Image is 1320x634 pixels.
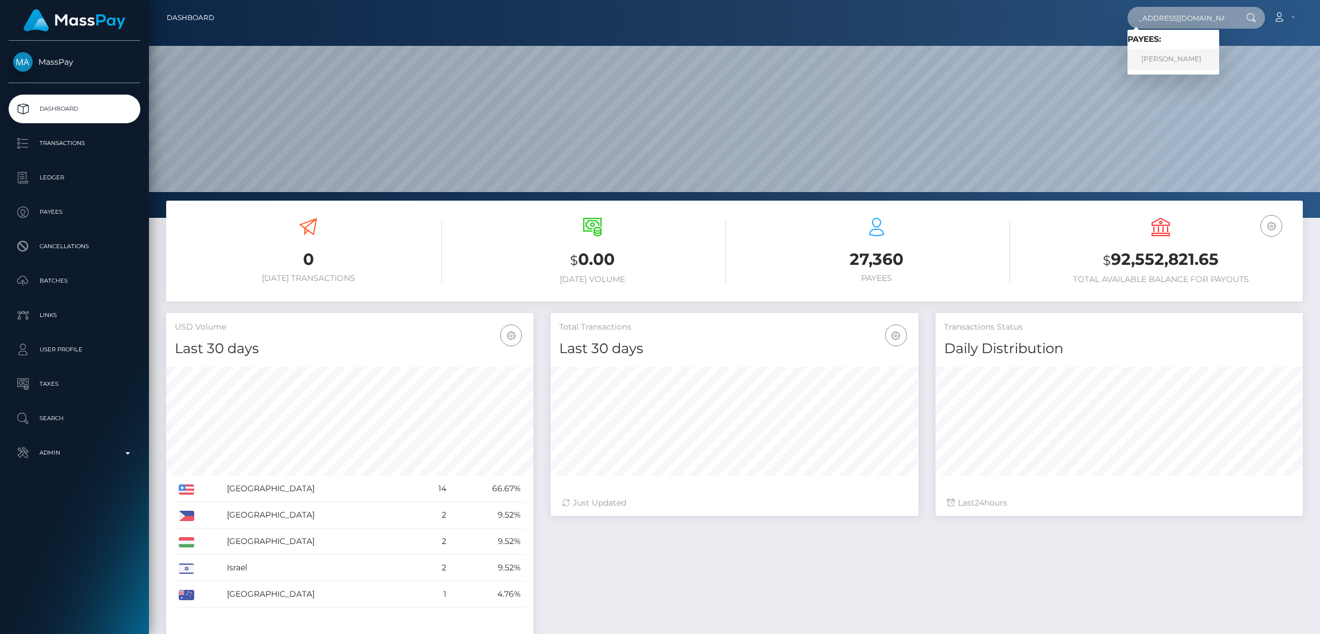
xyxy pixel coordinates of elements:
h6: Payees: [1127,34,1219,44]
td: 9.52% [450,555,525,581]
small: $ [1103,252,1111,268]
h3: 92,552,821.65 [1027,248,1294,272]
img: US.png [179,484,194,495]
a: Admin [9,439,140,467]
td: 14 [418,476,450,502]
td: [GEOGRAPHIC_DATA] [223,581,418,608]
p: Taxes [13,375,136,393]
div: Just Updated [562,497,906,509]
a: Batches [9,267,140,295]
h5: USD Volume [175,322,525,333]
td: [GEOGRAPHIC_DATA] [223,476,418,502]
h3: 27,360 [743,248,1010,271]
td: 9.52% [450,502,525,529]
a: Search [9,404,140,433]
h6: Total Available Balance for Payouts [1027,275,1294,284]
h6: Payees [743,273,1010,283]
td: 1 [418,581,450,608]
a: [PERSON_NAME] [1127,49,1219,70]
p: Admin [13,444,136,461]
img: PH.png [179,511,194,521]
td: 66.67% [450,476,525,502]
p: Ledger [13,169,136,186]
td: Israel [223,555,418,581]
td: 2 [418,529,450,555]
a: Links [9,301,140,330]
td: 2 [418,555,450,581]
h4: Last 30 days [559,339,909,359]
a: Ledger [9,163,140,192]
h6: [DATE] Transactions [175,273,442,283]
a: User Profile [9,335,140,364]
a: Taxes [9,370,140,398]
p: Batches [13,272,136,289]
h5: Total Transactions [559,322,909,333]
td: [GEOGRAPHIC_DATA] [223,502,418,529]
p: User Profile [13,341,136,358]
img: HU.png [179,537,194,547]
img: MassPay [13,52,33,72]
small: $ [570,252,578,268]
td: 2 [418,502,450,529]
a: Dashboard [167,6,214,30]
h6: [DATE] Volume [459,275,726,284]
p: Transactions [13,135,136,152]
img: AU.png [179,590,194,600]
a: Transactions [9,129,140,158]
p: Cancellations [13,238,136,255]
p: Search [13,410,136,427]
h4: Daily Distribution [944,339,1294,359]
input: Search... [1127,7,1235,29]
p: Dashboard [13,100,136,118]
h3: 0 [175,248,442,271]
p: Links [13,307,136,324]
h4: Last 30 days [175,339,525,359]
span: 24 [975,498,984,508]
div: Last hours [947,497,1291,509]
td: 4.76% [450,581,525,608]
img: IL.png [179,563,194,574]
h3: 0.00 [459,248,726,272]
a: Cancellations [9,232,140,261]
span: MassPay [9,57,140,67]
td: [GEOGRAPHIC_DATA] [223,529,418,555]
img: MassPay Logo [23,9,125,32]
td: 9.52% [450,529,525,555]
a: Dashboard [9,95,140,123]
p: Payees [13,203,136,221]
h5: Transactions Status [944,322,1294,333]
a: Payees [9,198,140,226]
